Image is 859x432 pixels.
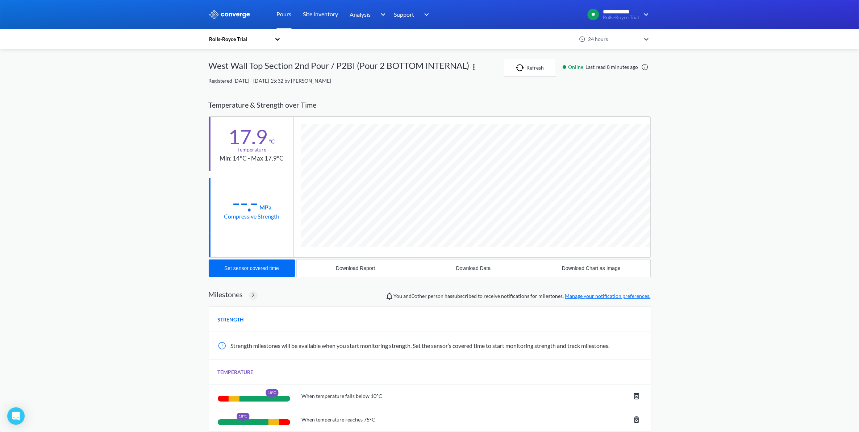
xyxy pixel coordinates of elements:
[7,407,25,425] div: Open Intercom Messenger
[562,265,621,271] div: Download Chart as Image
[412,293,427,299] span: 0 other
[302,416,376,424] span: When temperature reaches 75°C
[224,212,280,221] div: Compressive Strength
[532,259,650,277] button: Download Chart as Image
[224,265,279,271] div: Set sensor covered time
[209,259,295,277] button: Set sensor covered time
[237,146,266,154] div: Temperature
[516,64,527,71] img: icon-refresh.svg
[586,35,641,43] div: 24 hours
[209,290,243,299] h2: Milestones
[218,368,254,376] span: TEMPERATURE
[456,265,491,271] div: Download Data
[394,10,414,19] span: Support
[376,10,387,19] img: downArrow.svg
[218,316,244,324] span: STRENGTH
[414,259,532,277] button: Download Data
[420,10,431,19] img: downArrow.svg
[209,94,651,116] div: Temperature & Strength over Time
[266,389,278,396] div: 18°C
[350,10,371,19] span: Analysis
[385,292,394,300] img: notifications-icon.svg
[232,194,258,212] div: --.-
[559,63,651,71] div: Last read 8 minutes ago
[297,259,414,277] button: Download Report
[209,35,271,43] div: Rolls-Royce Trial
[603,15,639,20] span: Rolls-Royce Trial
[237,413,249,420] div: 18°C
[394,292,651,300] span: You and person has subscribed to receive notifications for milestones.
[568,63,586,71] span: Online
[209,59,470,77] div: West Wall Top Section 2nd Pour / P2BI (Pour 2 BOTTOM INTERNAL)
[209,78,331,84] span: Registered [DATE] - [DATE] 15:32 by [PERSON_NAME]
[579,36,585,42] img: icon-clock.svg
[231,342,610,349] span: Strength milestones will be available when you start monitoring strength. Set the sensor’s covere...
[504,59,556,77] button: Refresh
[565,293,651,299] a: Manage your notification preferences.
[302,392,383,400] span: When temperature falls below 10°C
[252,291,255,299] span: 2
[639,10,651,19] img: downArrow.svg
[209,10,251,19] img: logo_ewhite.svg
[229,128,268,146] div: 17.9
[220,154,284,163] div: Min: 14°C - Max 17.9°C
[470,63,478,71] img: more.svg
[336,265,375,271] div: Download Report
